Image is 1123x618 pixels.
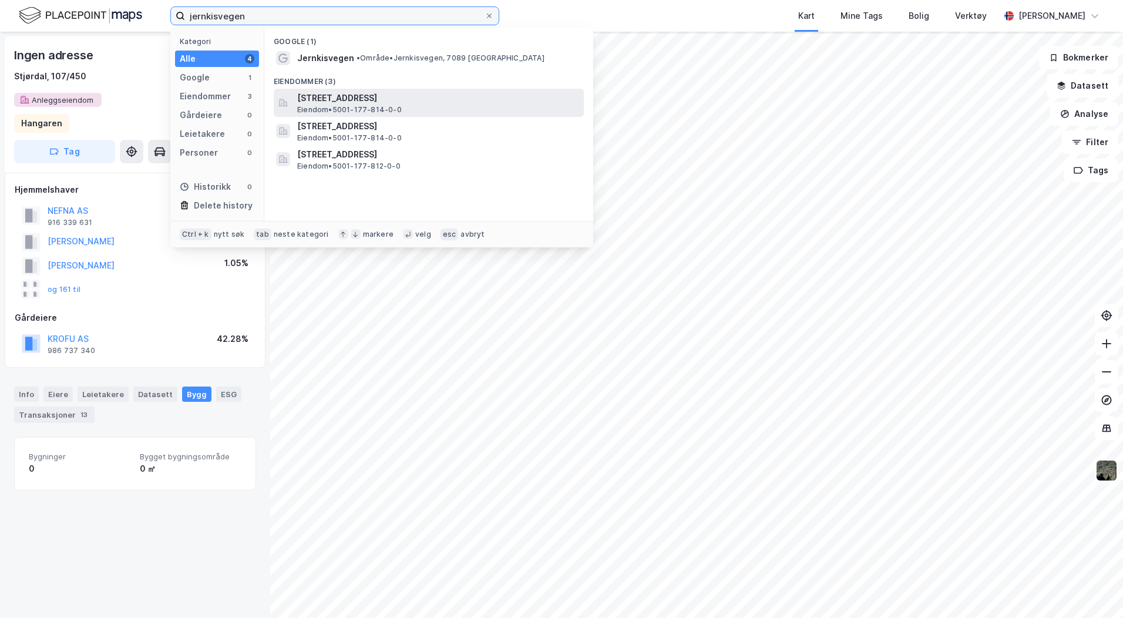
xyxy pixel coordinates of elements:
div: Ingen adresse [14,46,95,65]
span: [STREET_ADDRESS] [297,91,579,105]
div: 13 [78,409,90,421]
div: [PERSON_NAME] [1018,9,1085,23]
div: avbryt [460,230,485,239]
span: • [357,53,360,62]
span: Eiendom • 5001-177-814-0-0 [297,105,402,115]
div: Alle [180,52,196,66]
button: Datasett [1047,74,1118,98]
div: 0 [245,110,254,120]
div: 0 [29,462,130,476]
img: logo.f888ab2527a4732fd821a326f86c7f29.svg [19,5,142,26]
div: Leietakere [180,127,225,141]
div: Delete history [194,199,253,213]
div: Kategori [180,37,259,46]
div: 0 [245,129,254,139]
div: Gårdeiere [180,108,222,122]
div: ESG [216,387,241,402]
div: esc [441,229,459,240]
div: Datasett [133,387,177,402]
div: neste kategori [274,230,329,239]
button: Tags [1064,159,1118,182]
span: Bygninger [29,452,130,462]
div: Leietakere [78,387,129,402]
div: 0 [245,182,254,192]
img: 9k= [1095,459,1118,482]
div: nytt søk [214,230,245,239]
div: Kart [798,9,815,23]
div: 0 ㎡ [140,462,241,476]
div: Historikk [180,180,231,194]
div: Ctrl + k [180,229,211,240]
div: Eiendommer [180,89,231,103]
div: Hjemmelshaver [15,183,255,197]
span: Eiendom • 5001-177-814-0-0 [297,133,402,143]
div: 42.28% [217,332,248,346]
div: 986 737 340 [48,346,95,355]
div: Hangaren [21,116,62,130]
button: Bokmerker [1039,46,1118,69]
div: 916 339 631 [48,218,92,227]
span: [STREET_ADDRESS] [297,119,579,133]
div: Gårdeiere [15,311,255,325]
div: Kontrollprogram for chat [1064,562,1123,618]
div: Verktøy [955,9,987,23]
div: Bygg [182,387,211,402]
div: Mine Tags [840,9,883,23]
div: 0 [245,148,254,157]
input: Søk på adresse, matrikkel, gårdeiere, leietakere eller personer [185,7,485,25]
div: markere [363,230,394,239]
div: Stjørdal, 107/450 [14,69,86,83]
iframe: Chat Widget [1064,562,1123,618]
span: Jernkisvegen [297,51,354,65]
div: 1 [245,73,254,82]
button: Analyse [1050,102,1118,126]
div: Bolig [909,9,929,23]
button: Tag [14,140,115,163]
div: Eiere [43,387,73,402]
div: 1.05% [224,256,248,270]
div: Eiendommer (3) [264,68,593,89]
div: Google (1) [264,28,593,49]
span: Eiendom • 5001-177-812-0-0 [297,162,401,171]
div: velg [415,230,431,239]
span: Bygget bygningsområde [140,452,241,462]
div: 4 [245,54,254,63]
button: Filter [1062,130,1118,154]
div: tab [254,229,271,240]
div: Google [180,70,210,85]
span: [STREET_ADDRESS] [297,147,579,162]
div: 3 [245,92,254,101]
div: Transaksjoner [14,407,95,423]
div: Personer [180,146,218,160]
span: Område • Jernkisvegen, 7089 [GEOGRAPHIC_DATA] [357,53,544,63]
div: Info [14,387,39,402]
